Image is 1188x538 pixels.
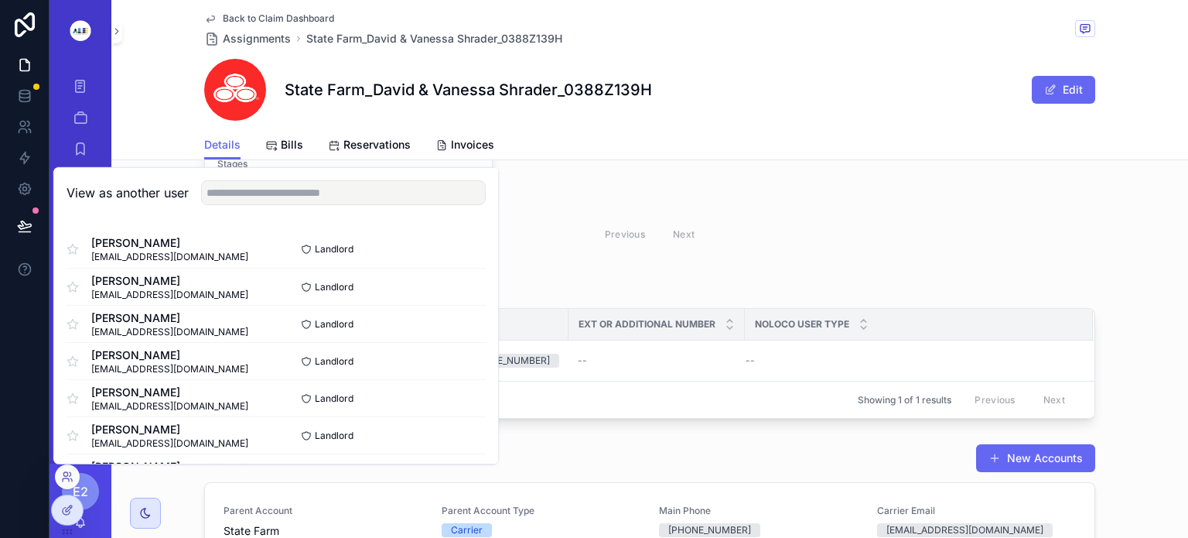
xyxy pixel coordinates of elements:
span: Showing 1 of 1 results [858,394,951,406]
button: New Accounts [976,444,1095,472]
button: Edit [1032,76,1095,104]
span: Reservations [343,137,411,152]
span: Parent Account Type [442,505,641,517]
span: E2 [73,482,88,501]
div: Carrier [451,523,483,537]
div: [PHONE_NUMBER] [668,523,751,537]
a: Invoices [435,131,494,162]
a: Bills [265,131,303,162]
span: Parent Account [224,505,423,517]
span: Landlord [315,392,353,404]
a: State Farm_David & Vanessa Shrader_0388Z139H [306,31,562,46]
img: App logo [59,20,102,43]
span: [EMAIL_ADDRESS][DOMAIN_NAME] [91,399,248,412]
span: -- [578,355,587,367]
span: Stages [217,158,480,170]
span: [EMAIL_ADDRESS][DOMAIN_NAME] [91,251,248,263]
span: [PERSON_NAME] [91,458,248,474]
a: Assignments [204,31,291,46]
span: Assignments [223,31,291,46]
span: Landlord [315,280,353,293]
span: Landlord [315,317,353,330]
div: scrollable content [49,62,111,464]
span: [EMAIL_ADDRESS][DOMAIN_NAME] [91,325,248,338]
span: [PERSON_NAME] [91,310,248,325]
a: [PHONE_NUMBER] [458,354,559,368]
span: Landlord [315,429,353,441]
div: [EMAIL_ADDRESS][DOMAIN_NAME] [886,523,1043,537]
h1: State Farm_David & Vanessa Shrader_0388Z139H [285,79,652,101]
span: [PERSON_NAME] [91,235,248,251]
span: [EMAIL_ADDRESS][DOMAIN_NAME] [91,362,248,375]
span: Carrier Email [877,505,1077,517]
a: Reservations [328,131,411,162]
span: [PERSON_NAME] [91,384,248,399]
a: -- [578,355,736,367]
a: Back to Claim Dashboard [204,12,334,25]
span: [EMAIL_ADDRESS][DOMAIN_NAME] [91,288,248,300]
span: [PERSON_NAME] [91,347,248,362]
span: -- [746,355,755,367]
span: [PERSON_NAME] [91,421,248,437]
span: [EMAIL_ADDRESS][DOMAIN_NAME] [91,437,248,449]
span: Bills [281,137,303,152]
span: Invoices [451,137,494,152]
div: [PHONE_NUMBER] [467,354,550,368]
span: Landlord [315,243,353,255]
span: Back to Claim Dashboard [223,12,334,25]
h2: View as another user [67,183,189,202]
span: Main Phone [659,505,859,517]
span: Noloco User Type [755,318,849,331]
span: Ext or Additional Number [579,318,715,331]
span: Landlord [315,355,353,367]
a: Details [204,131,241,160]
span: Details [204,137,241,152]
a: -- [746,355,1074,367]
span: [PERSON_NAME] [91,272,248,288]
